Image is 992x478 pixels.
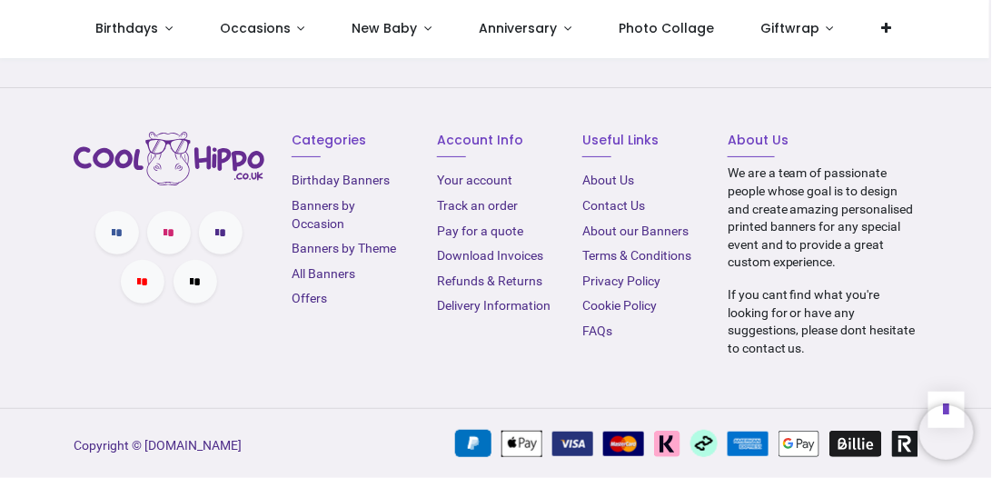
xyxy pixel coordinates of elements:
[582,248,691,263] a: Terms & Conditions
[74,438,242,453] a: Copyright © [DOMAIN_NAME]
[292,241,396,255] a: Banners by Theme
[292,132,410,150] h6: Categories
[437,274,542,288] a: Refunds & Returns
[437,132,555,150] h6: Account Info
[728,286,918,357] p: If you cant find what you're looking for or have any suggestions, please dont hesitate to contact...
[437,173,512,187] a: Your account
[919,405,974,460] iframe: Brevo live chat
[728,164,918,272] p: We are a team of passionate people whose goal is to design and create amazing personalised printe...
[95,19,158,37] span: Birthdays
[728,432,769,456] img: American Express
[582,132,700,150] h6: Useful Links
[654,431,680,457] img: Klarna
[728,132,918,150] h6: About Us
[220,19,291,37] span: Occasions
[619,19,714,37] span: Photo Collage
[582,224,689,238] a: About our Banners
[760,19,819,37] span: Giftwrap
[690,430,718,457] img: Afterpay Clearpay
[437,224,523,238] a: Pay for a quote
[552,432,593,456] img: VISA
[437,298,551,313] a: Delivery Information
[582,298,657,313] a: Cookie Policy
[892,431,918,457] img: Revolut Pay
[479,19,557,37] span: Anniversary
[292,291,327,305] a: Offers
[455,430,491,457] img: PayPal
[582,274,660,288] a: Privacy Policy
[352,19,418,37] span: New Baby
[292,198,355,231] a: Banners by Occasion
[582,198,645,213] a: Contact Us
[779,431,819,457] img: Google Pay
[603,432,644,456] img: MasterCard
[501,431,542,457] img: Apple Pay
[292,266,355,281] a: All Banners
[437,248,543,263] a: Download Invoices
[437,198,518,213] a: Track an order
[292,173,390,187] a: Birthday Banners
[829,431,882,457] img: Billie
[582,173,634,187] a: About Us​
[582,324,612,338] a: FAQs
